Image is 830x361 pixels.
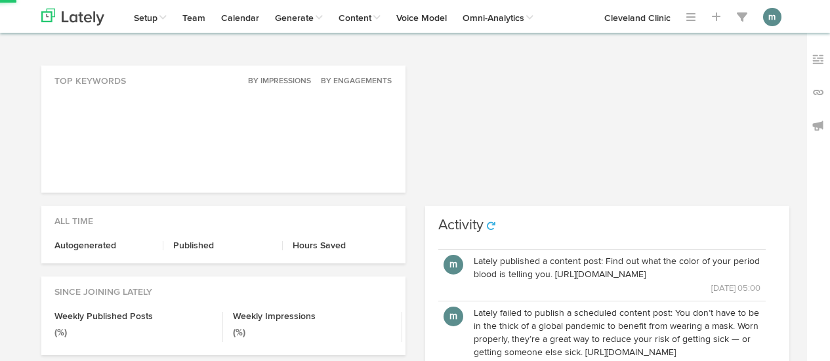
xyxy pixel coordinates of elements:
[173,241,272,250] h4: Published
[54,312,213,321] h4: Weekly Published Posts
[41,276,405,299] div: Since Joining Lately
[474,281,760,295] p: [DATE] 05:00
[763,8,781,26] button: m
[812,86,825,99] img: links_off.svg
[438,218,484,233] h3: Activity
[444,255,463,275] button: m
[54,328,67,337] small: (%)
[293,241,392,250] h4: Hours Saved
[444,307,463,326] button: m
[812,53,825,66] img: keywords_off.svg
[474,255,760,281] p: Lately published a content post: Find out what the color of your period blood is telling you. [UR...
[812,119,825,132] img: announcements_off.svg
[233,312,392,321] h4: Weekly Impressions
[41,206,405,228] div: All Time
[41,66,405,88] div: Top Keywords
[474,307,760,359] p: Lately failed to publish a scheduled content post: You don’t have to be in the thick of a global ...
[241,75,312,88] button: By Impressions
[41,9,104,26] img: logo_lately_bg_light.svg
[233,328,245,337] small: (%)
[54,241,154,250] h4: Autogenerated
[314,75,392,88] button: By Engagements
